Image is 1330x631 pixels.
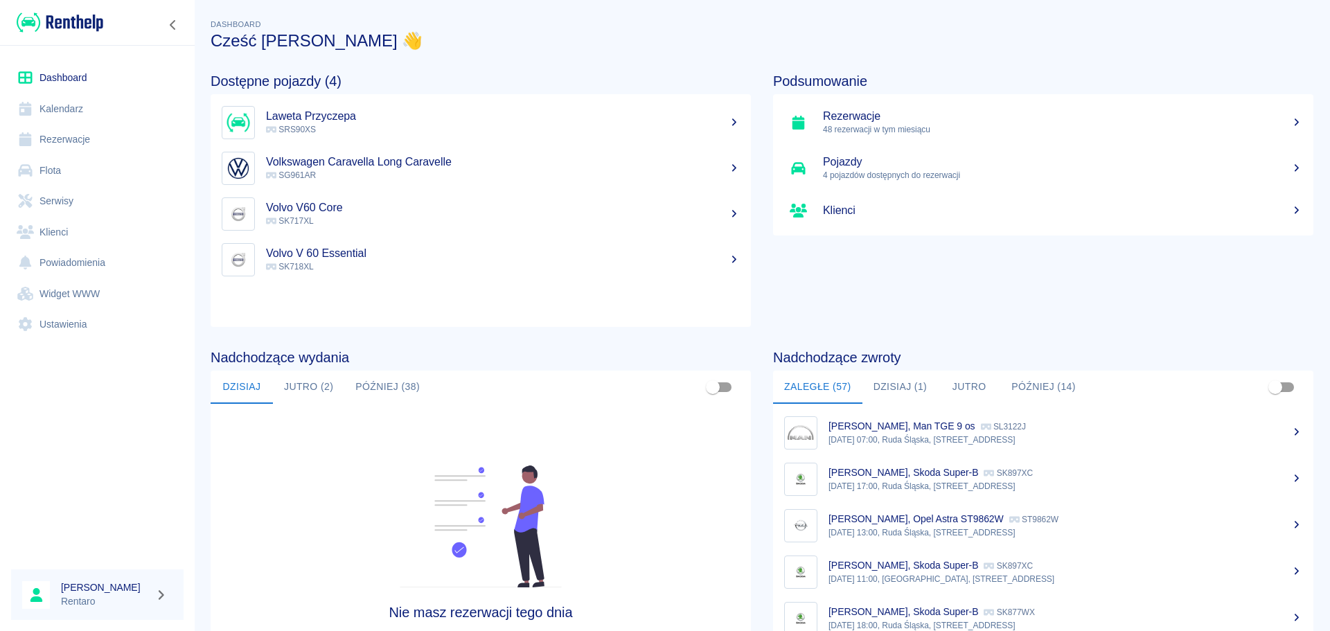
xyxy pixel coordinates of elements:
p: [DATE] 07:00, Ruda Śląska, [STREET_ADDRESS] [828,434,1302,446]
a: ImageLaweta Przyczepa SRS90XS [211,100,751,145]
a: Kalendarz [11,94,184,125]
p: SK897XC [984,561,1033,571]
p: 48 rezerwacji w tym miesiącu [823,123,1302,136]
button: Później (14) [1000,371,1087,404]
button: Dzisiaj [211,371,273,404]
p: [PERSON_NAME], Opel Astra ST9862W [828,513,1004,524]
a: Klienci [773,191,1313,230]
button: Jutro [938,371,1000,404]
h5: Volkswagen Caravella Long Caravelle [266,155,740,169]
h5: Rezerwacje [823,109,1302,123]
button: Później (38) [344,371,431,404]
p: SK897XC [984,468,1033,478]
img: Image [225,109,251,136]
p: Rentaro [61,594,150,609]
h5: Volvo V 60 Essential [266,247,740,260]
a: Klienci [11,217,184,248]
a: ImageVolvo V 60 Essential SK718XL [211,237,751,283]
img: Image [788,466,814,492]
p: SL3122J [981,422,1026,432]
h4: Nadchodzące wydania [211,349,751,366]
a: Pojazdy4 pojazdów dostępnych do rezerwacji [773,145,1313,191]
h5: Laweta Przyczepa [266,109,740,123]
a: Powiadomienia [11,247,184,278]
a: Renthelp logo [11,11,103,34]
h4: Nadchodzące zwroty [773,349,1313,366]
a: Flota [11,155,184,186]
p: [PERSON_NAME], Man TGE 9 os [828,420,975,432]
h4: Podsumowanie [773,73,1313,89]
h5: Pojazdy [823,155,1302,169]
p: [DATE] 17:00, Ruda Śląska, [STREET_ADDRESS] [828,480,1302,492]
img: Image [225,201,251,227]
span: SRS90XS [266,125,316,134]
img: Image [788,513,814,539]
a: Image[PERSON_NAME], Opel Astra ST9862W ST9862W[DATE] 13:00, Ruda Śląska, [STREET_ADDRESS] [773,502,1313,549]
h5: Klienci [823,204,1302,217]
p: [DATE] 11:00, [GEOGRAPHIC_DATA], [STREET_ADDRESS] [828,573,1302,585]
p: [PERSON_NAME], Skoda Super-B [828,467,978,478]
a: Serwisy [11,186,184,217]
a: Image[PERSON_NAME], Skoda Super-B SK897XC[DATE] 17:00, Ruda Śląska, [STREET_ADDRESS] [773,456,1313,502]
h3: Cześć [PERSON_NAME] 👋 [211,31,1313,51]
p: SK877WX [984,607,1034,617]
button: Dzisiaj (1) [862,371,939,404]
a: Rezerwacje48 rezerwacji w tym miesiącu [773,100,1313,145]
a: Dashboard [11,62,184,94]
p: [PERSON_NAME], Skoda Super-B [828,606,978,617]
button: Zaległe (57) [773,371,862,404]
span: Pokaż przypisane tylko do mnie [700,374,726,400]
button: Jutro (2) [273,371,344,404]
span: SG961AR [266,170,316,180]
span: Pokaż przypisane tylko do mnie [1262,374,1288,400]
img: Image [788,420,814,446]
img: Image [225,155,251,181]
span: Dashboard [211,20,261,28]
h4: Dostępne pojazdy (4) [211,73,751,89]
button: Zwiń nawigację [163,16,184,34]
p: [PERSON_NAME], Skoda Super-B [828,560,978,571]
img: Image [788,559,814,585]
span: SK717XL [266,216,314,226]
a: ImageVolvo V60 Core SK717XL [211,191,751,237]
a: Rezerwacje [11,124,184,155]
a: Image[PERSON_NAME], Man TGE 9 os SL3122J[DATE] 07:00, Ruda Śląska, [STREET_ADDRESS] [773,409,1313,456]
img: Image [225,247,251,273]
p: 4 pojazdów dostępnych do rezerwacji [823,169,1302,181]
p: ST9862W [1009,515,1058,524]
h6: [PERSON_NAME] [61,580,150,594]
a: Widget WWW [11,278,184,310]
img: Fleet [391,465,570,587]
a: Ustawienia [11,309,184,340]
img: Renthelp logo [17,11,103,34]
h4: Nie masz rezerwacji tego dnia [278,604,684,621]
a: Image[PERSON_NAME], Skoda Super-B SK897XC[DATE] 11:00, [GEOGRAPHIC_DATA], [STREET_ADDRESS] [773,549,1313,595]
a: ImageVolkswagen Caravella Long Caravelle SG961AR [211,145,751,191]
h5: Volvo V60 Core [266,201,740,215]
span: SK718XL [266,262,314,272]
p: [DATE] 13:00, Ruda Śląska, [STREET_ADDRESS] [828,526,1302,539]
